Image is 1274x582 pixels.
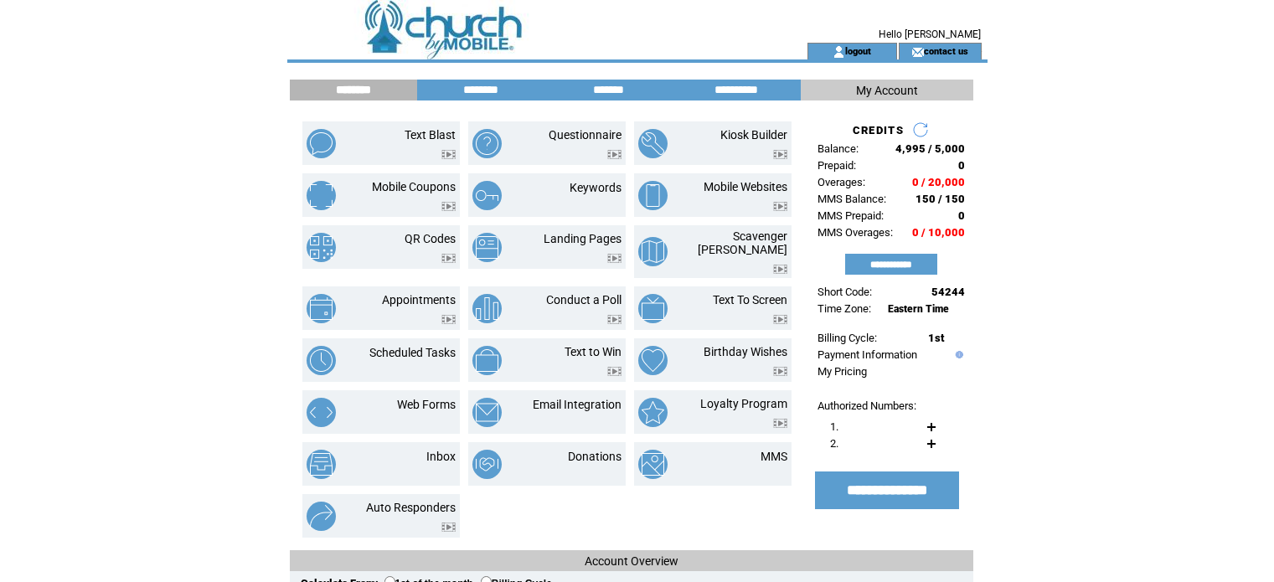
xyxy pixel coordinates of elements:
[818,193,886,205] span: MMS Balance:
[818,209,884,222] span: MMS Prepaid:
[818,332,877,344] span: Billing Cycle:
[773,150,787,159] img: video.png
[441,254,456,263] img: video.png
[472,294,502,323] img: conduct-a-poll.png
[818,159,856,172] span: Prepaid:
[441,202,456,211] img: video.png
[472,181,502,210] img: keywords.png
[638,181,668,210] img: mobile-websites.png
[638,294,668,323] img: text-to-screen.png
[568,450,622,463] a: Donations
[472,450,502,479] img: donations.png
[830,420,838,433] span: 1.
[638,346,668,375] img: birthday-wishes.png
[570,181,622,194] a: Keywords
[405,232,456,245] a: QR Codes
[307,181,336,210] img: mobile-coupons.png
[888,303,949,315] span: Eastern Time
[426,450,456,463] a: Inbox
[958,159,965,172] span: 0
[818,399,916,412] span: Authorized Numbers:
[845,45,871,56] a: logout
[565,345,622,358] a: Text to Win
[958,209,965,222] span: 0
[916,193,965,205] span: 150 / 150
[369,346,456,359] a: Scheduled Tasks
[720,128,787,142] a: Kiosk Builder
[818,302,871,315] span: Time Zone:
[549,128,622,142] a: Questionnaire
[830,437,838,450] span: 2.
[382,293,456,306] a: Appointments
[607,150,622,159] img: video.png
[700,397,787,410] a: Loyalty Program
[638,129,668,158] img: kiosk-builder.png
[818,286,872,298] span: Short Code:
[307,129,336,158] img: text-blast.png
[856,84,918,97] span: My Account
[704,180,787,193] a: Mobile Websites
[818,142,859,155] span: Balance:
[761,450,787,463] a: MMS
[638,237,668,266] img: scavenger-hunt.png
[638,398,668,427] img: loyalty-program.png
[307,502,336,531] img: auto-responders.png
[544,232,622,245] a: Landing Pages
[472,398,502,427] img: email-integration.png
[607,367,622,376] img: video.png
[405,128,456,142] a: Text Blast
[307,294,336,323] img: appointments.png
[307,398,336,427] img: web-forms.png
[307,450,336,479] img: inbox.png
[585,554,678,568] span: Account Overview
[928,332,944,344] span: 1st
[713,293,787,306] a: Text To Screen
[533,398,622,411] a: Email Integration
[924,45,968,56] a: contact us
[607,254,622,263] img: video.png
[895,142,965,155] span: 4,995 / 5,000
[472,129,502,158] img: questionnaire.png
[773,202,787,211] img: video.png
[773,265,787,274] img: video.png
[833,45,845,59] img: account_icon.gif
[372,180,456,193] a: Mobile Coupons
[773,367,787,376] img: video.png
[818,348,917,361] a: Payment Information
[441,523,456,532] img: video.png
[773,419,787,428] img: video.png
[546,293,622,306] a: Conduct a Poll
[952,351,963,358] img: help.gif
[441,315,456,324] img: video.png
[307,233,336,262] img: qr-codes.png
[698,229,787,256] a: Scavenger [PERSON_NAME]
[912,176,965,188] span: 0 / 20,000
[853,124,904,136] span: CREDITS
[818,365,867,378] a: My Pricing
[472,346,502,375] img: text-to-win.png
[818,226,893,239] span: MMS Overages:
[607,315,622,324] img: video.png
[638,450,668,479] img: mms.png
[912,226,965,239] span: 0 / 10,000
[879,28,981,40] span: Hello [PERSON_NAME]
[704,345,787,358] a: Birthday Wishes
[366,501,456,514] a: Auto Responders
[441,150,456,159] img: video.png
[307,346,336,375] img: scheduled-tasks.png
[773,315,787,324] img: video.png
[931,286,965,298] span: 54244
[472,233,502,262] img: landing-pages.png
[818,176,865,188] span: Overages:
[397,398,456,411] a: Web Forms
[911,45,924,59] img: contact_us_icon.gif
